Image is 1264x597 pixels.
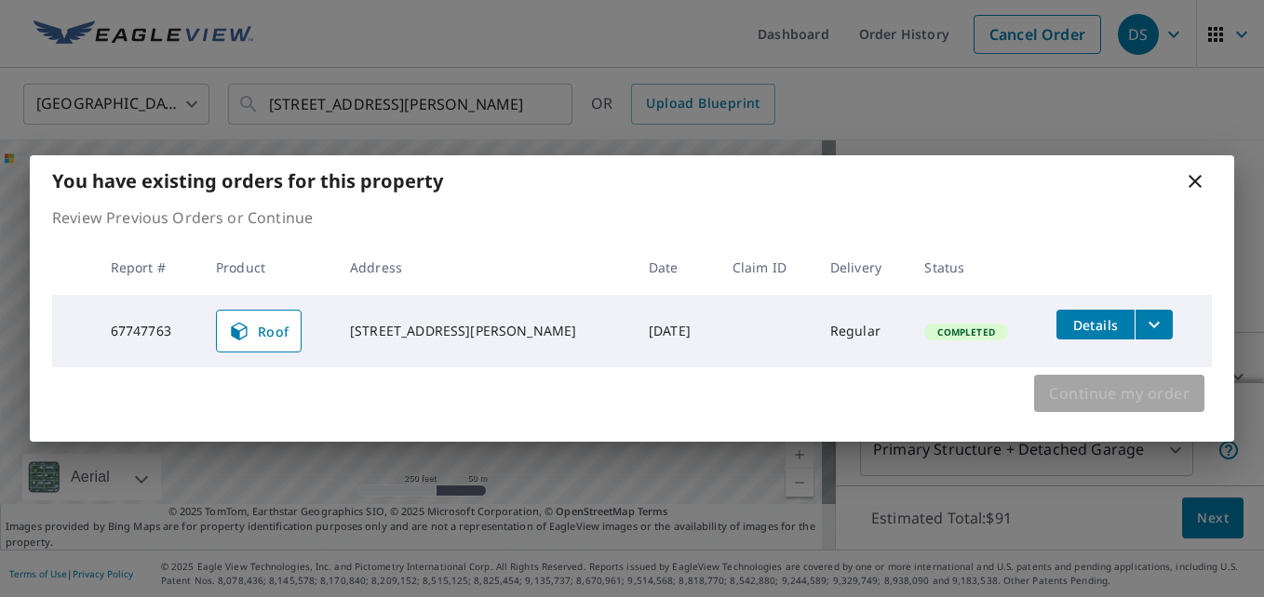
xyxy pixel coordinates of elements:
[52,206,1212,229] p: Review Previous Orders or Continue
[634,295,718,367] td: [DATE]
[1056,310,1135,339] button: detailsBtn-67747763
[815,295,910,367] td: Regular
[1068,316,1123,334] span: Details
[96,240,201,295] th: Report #
[228,320,289,342] span: Roof
[815,240,910,295] th: Delivery
[1049,380,1190,406] span: Continue my order
[52,168,443,193] b: You have existing orders for this property
[1135,310,1173,339] button: filesDropdownBtn-67747763
[335,240,634,295] th: Address
[201,240,335,295] th: Product
[216,310,302,352] a: Roof
[634,240,718,295] th: Date
[350,322,619,340] div: [STREET_ADDRESS][PERSON_NAME]
[96,295,201,367] td: 67747763
[718,240,815,295] th: Claim ID
[1034,375,1204,412] button: Continue my order
[926,325,1005,338] span: Completed
[909,240,1041,295] th: Status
